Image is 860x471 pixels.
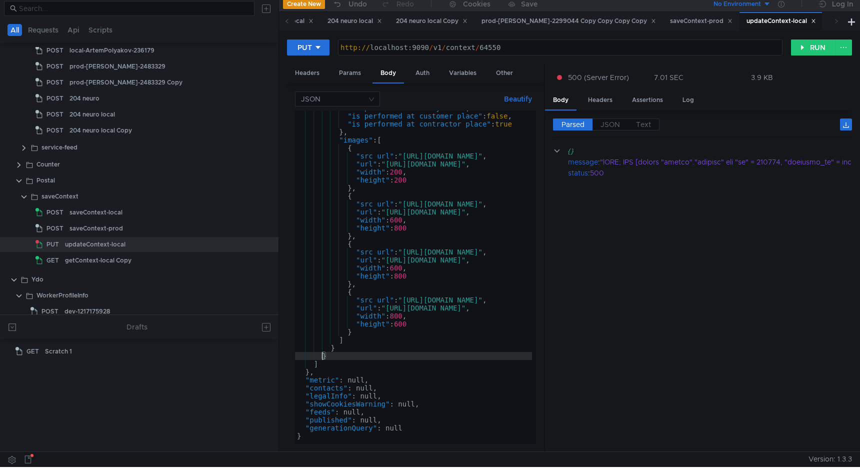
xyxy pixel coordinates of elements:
div: status [568,167,588,178]
button: Requests [25,24,61,36]
div: 7.01 SEC [654,73,683,82]
span: POST [46,43,63,58]
div: Headers [580,91,620,109]
button: PUT [287,39,329,55]
div: dev-1217175928 [64,304,110,319]
div: Scratch 1 [45,344,72,359]
div: prod-[PERSON_NAME]-2483329 Copy [69,75,182,90]
div: Assertions [624,91,671,109]
div: updateContext-local [65,237,125,252]
div: prod-[PERSON_NAME]-2483329 [69,59,165,74]
div: Auth [407,64,437,82]
span: POST [46,205,63,220]
span: GET [46,253,59,268]
div: message [568,156,598,167]
span: POST [46,75,63,90]
div: Save [521,0,537,7]
div: 204 neuro [69,91,99,106]
div: 3.9 KB [751,73,773,82]
span: JSON [600,120,620,129]
span: Parsed [561,120,584,129]
div: updateContext-local [746,16,816,26]
div: getContext-local Copy [65,253,131,268]
span: Text [636,120,651,129]
span: POST [46,123,63,138]
button: RUN [791,39,835,55]
span: Version: 1.3.3 [808,452,852,466]
div: 204 neuro local [69,107,115,122]
div: saveContext-prod [69,221,123,236]
div: Variables [441,64,484,82]
div: local-ArtemPolyakov-236179 [69,43,154,58]
span: POST [46,221,63,236]
button: Scripts [85,24,115,36]
div: Headers [287,64,327,82]
div: saveContext-prod [670,16,732,26]
div: Ydo [31,272,43,287]
div: service-feed [41,140,77,155]
span: POST [46,59,63,74]
div: saveContext [41,189,78,204]
button: All [7,24,22,36]
div: WorkerProfileInfo [36,288,88,303]
button: Api [64,24,82,36]
div: 204 neuro local Copy [69,123,132,138]
div: Drafts [126,321,147,333]
span: POST [41,304,58,319]
div: PUT [297,42,312,53]
div: saveContext-local [69,205,122,220]
input: Search... [19,3,248,14]
span: 500 (Server Error) [568,72,629,83]
div: Other [488,64,521,82]
span: POST [46,91,63,106]
button: Beautify [500,93,536,105]
div: 204 neuro local [327,16,382,26]
div: Body [372,64,404,83]
span: POST [46,107,63,122]
span: GET [26,344,39,359]
span: PUT [46,237,59,252]
div: Params [331,64,369,82]
div: Postal [36,173,55,188]
div: Counter [36,157,60,172]
div: 204 neuro local Copy [396,16,467,26]
div: prod-[PERSON_NAME]-2299044 Copy Copy Copy Copy [481,16,656,26]
div: Log [674,91,702,109]
div: Body [545,91,576,110]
